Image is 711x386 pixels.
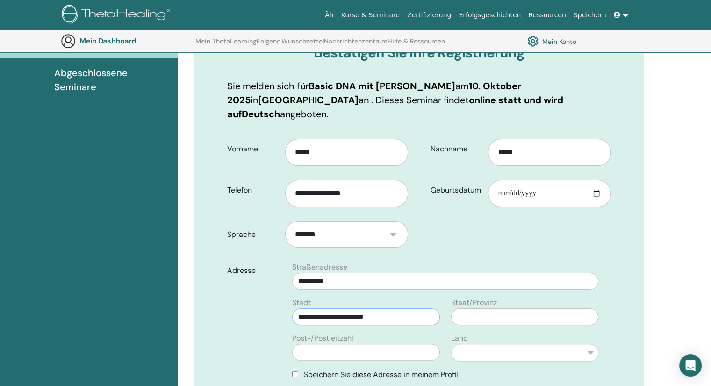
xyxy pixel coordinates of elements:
font: Adresse [227,265,256,275]
a: Wunschzettel [281,37,324,52]
font: . [326,108,328,120]
font: Basic DNA mit [PERSON_NAME] [309,80,455,92]
font: online statt und wird auf [227,94,563,120]
font: Sie melden sich für [227,80,309,92]
font: Straßenadresse [292,262,347,272]
font: Kurse & Seminare [341,11,400,19]
font: Äh [325,11,333,19]
font: Stadt [292,298,311,307]
a: Kurse & Seminare [338,7,403,24]
font: in [251,94,258,106]
font: Nachname [431,144,467,154]
div: Öffnen Sie den Intercom Messenger [679,354,702,377]
a: Mein ThetaLearning [195,37,257,52]
font: an . Dieses Seminar findet [359,94,469,106]
font: Staat/Provinz [451,298,497,307]
a: Mein Konto [527,33,576,49]
font: Ressourcen [528,11,566,19]
font: Wunschzettel [281,37,324,45]
font: Mein Konto [542,37,576,46]
img: generic-user-icon.jpg [61,34,76,49]
font: Geburtsdatum [431,185,481,195]
font: Speichern Sie diese Adresse in meinem Profil [304,370,458,379]
a: Folgend [257,37,281,52]
font: [GEOGRAPHIC_DATA] [258,94,359,106]
a: Nachrichtenzentrum [324,37,388,52]
img: logo.png [62,5,173,26]
a: Äh [321,7,337,24]
a: Hilfe & Ressourcen [388,37,445,52]
a: Erfolgsgeschichten [455,7,524,24]
font: 10. Oktober 2025 [227,80,521,106]
a: Zertifizierung [403,7,455,24]
font: Folgend [257,37,281,45]
font: Land [451,333,468,343]
font: Telefon [227,185,252,195]
font: am [455,80,469,92]
font: angeboten [280,108,326,120]
font: Post-/Postleitzahl [292,333,353,343]
a: Ressourcen [524,7,569,24]
font: Erfolgsgeschichten [459,11,521,19]
font: Zertifizierung [407,11,451,19]
font: Sprache [227,229,256,239]
font: Nachrichtenzentrum [324,37,388,45]
font: Speichern [574,11,606,19]
a: Speichern [570,7,610,24]
font: Mein Dashboard [79,36,136,46]
font: Mein ThetaLearning [195,37,257,45]
img: cog.svg [527,33,539,49]
font: Abgeschlossene Seminare [54,67,128,93]
font: Bestätigen Sie Ihre Registrierung [314,43,524,62]
font: Hilfe & Ressourcen [388,37,445,45]
font: Vorname [227,144,258,154]
font: Deutsch [242,108,280,120]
